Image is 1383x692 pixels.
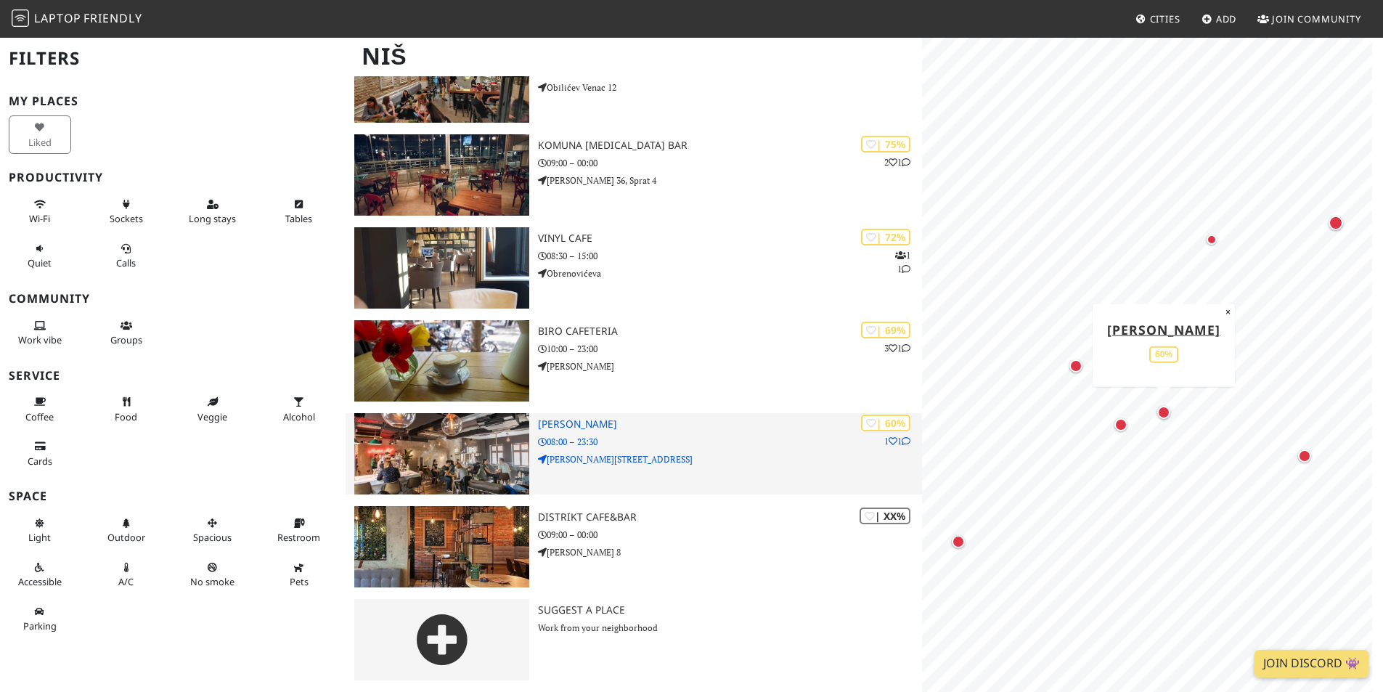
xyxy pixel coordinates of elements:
[861,136,910,152] div: | 75%
[181,390,244,428] button: Veggie
[354,227,529,309] img: Vinyl Cafe
[1111,415,1130,434] div: Map marker
[538,249,922,263] p: 08:30 – 15:00
[354,599,529,680] img: gray-place-d2bdb4477600e061c01bd816cc0f2ef0cfcb1ca9e3ad78868dd16fb2af073a21.png
[95,314,158,352] button: Groups
[25,410,54,423] span: Coffee
[1066,357,1085,375] div: Map marker
[884,341,910,355] p: 3 1
[107,531,145,544] span: Outdoor area
[1107,320,1220,338] a: [PERSON_NAME]
[538,174,922,187] p: [PERSON_NAME] 36, Sprat 4
[197,410,227,423] span: Veggie
[95,192,158,231] button: Sockets
[268,192,330,231] button: Tables
[34,10,81,26] span: Laptop
[861,415,910,431] div: | 60%
[9,369,337,383] h3: Service
[350,36,919,76] h1: Niš
[268,511,330,550] button: Restroom
[277,531,320,544] span: Restroom
[9,292,337,306] h3: Community
[1154,403,1173,422] div: Map marker
[115,410,137,423] span: Food
[538,604,922,616] h3: Suggest a Place
[346,320,922,402] a: Biro Cafeteria | 69% 31 Biro Cafeteria 10:00 – 23:00 [PERSON_NAME]
[290,575,309,588] span: Pet friendly
[9,390,71,428] button: Coffee
[181,555,244,594] button: No smoke
[9,555,71,594] button: Accessible
[28,455,52,468] span: Credit cards
[538,621,922,635] p: Work from your neighborhood
[9,171,337,184] h3: Productivity
[190,575,234,588] span: Smoke free
[95,555,158,594] button: A/C
[9,489,337,503] h3: Space
[116,256,136,269] span: Video/audio calls
[538,545,922,559] p: [PERSON_NAME] 8
[12,7,142,32] a: LaptopFriendly LaptopFriendly
[1216,12,1237,25] span: Add
[861,322,910,338] div: | 69%
[18,333,62,346] span: People working
[95,390,158,428] button: Food
[354,320,529,402] img: Biro Cafeteria
[9,600,71,638] button: Parking
[346,134,922,216] a: Komuna Gastro Bar | 75% 21 Komuna [MEDICAL_DATA] Bar 09:00 – 00:00 [PERSON_NAME] 36, Sprat 4
[83,10,142,26] span: Friendly
[9,192,71,231] button: Wi-Fi
[118,575,134,588] span: Air conditioned
[95,237,158,275] button: Calls
[9,314,71,352] button: Work vibe
[285,212,312,225] span: Work-friendly tables
[9,94,337,108] h3: My Places
[1255,650,1368,677] a: Join Discord 👾
[283,410,315,423] span: Alcohol
[1150,12,1180,25] span: Cities
[181,511,244,550] button: Spacious
[538,359,922,373] p: [PERSON_NAME]
[9,434,71,473] button: Cards
[1149,346,1178,362] div: 60%
[110,212,143,225] span: Power sockets
[1272,12,1361,25] span: Join Community
[95,511,158,550] button: Outdoor
[9,511,71,550] button: Light
[18,575,62,588] span: Accessible
[1326,213,1346,233] div: Map marker
[28,531,51,544] span: Natural light
[538,528,922,542] p: 09:00 – 00:00
[110,333,142,346] span: Group tables
[181,192,244,231] button: Long stays
[23,619,57,632] span: Parking
[949,532,968,551] div: Map marker
[538,435,922,449] p: 08:00 – 23:30
[1130,6,1186,32] a: Cities
[346,227,922,309] a: Vinyl Cafe | 72% 11 Vinyl Cafe 08:30 – 15:00 Obrenovićeva
[268,555,330,594] button: Pets
[1196,6,1243,32] a: Add
[9,237,71,275] button: Quiet
[12,9,29,27] img: LaptopFriendly
[346,506,922,587] a: Distrikt cafe&bar | XX% Distrikt cafe&bar 09:00 – 00:00 [PERSON_NAME] 8
[538,139,922,152] h3: Komuna [MEDICAL_DATA] Bar
[1203,231,1220,248] div: Map marker
[538,266,922,280] p: Obrenovićeva
[346,599,922,680] a: Suggest a Place Work from your neighborhood
[538,156,922,170] p: 09:00 – 00:00
[895,248,910,276] p: 1 1
[29,212,50,225] span: Stable Wi-Fi
[1295,447,1314,465] div: Map marker
[193,531,232,544] span: Spacious
[538,452,922,466] p: [PERSON_NAME][STREET_ADDRESS]
[354,134,529,216] img: Komuna Gastro Bar
[884,434,910,448] p: 1 1
[1252,6,1367,32] a: Join Community
[538,232,922,245] h3: Vinyl Cafe
[538,511,922,524] h3: Distrikt cafe&bar
[268,390,330,428] button: Alcohol
[861,229,910,245] div: | 72%
[1221,304,1235,319] button: Close popup
[354,413,529,494] img: Kafeterija Niš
